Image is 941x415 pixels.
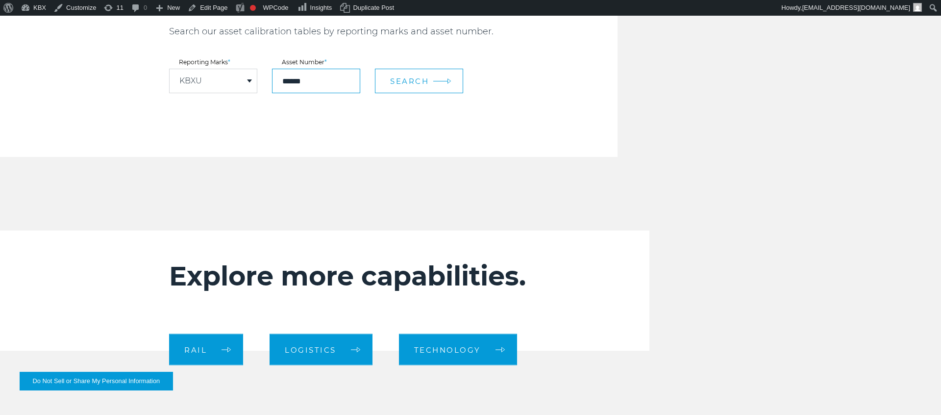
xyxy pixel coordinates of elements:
[169,26,618,37] p: Search our asset calibration tables by reporting marks and asset number.
[892,368,941,415] iframe: Chat Widget
[179,77,202,85] a: KBXU
[414,346,481,353] span: Technology
[447,78,451,84] img: arrow
[310,4,332,11] span: Insights
[169,334,243,365] a: RAIL arrow arrow
[399,334,517,365] a: Technology arrow arrow
[169,59,257,65] label: Reporting Marks
[20,372,173,390] button: Do Not Sell or Share My Personal Information
[390,77,429,86] span: Search
[169,260,593,292] h2: Explore more capabilities.
[375,69,463,93] button: Search arrow arrow
[250,5,256,11] div: Focus keyphrase not set
[184,346,207,353] span: RAIL
[272,59,360,65] label: Asset Number
[285,346,336,353] span: logistics
[802,4,910,11] span: [EMAIL_ADDRESS][DOMAIN_NAME]
[270,334,372,365] a: logistics arrow arrow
